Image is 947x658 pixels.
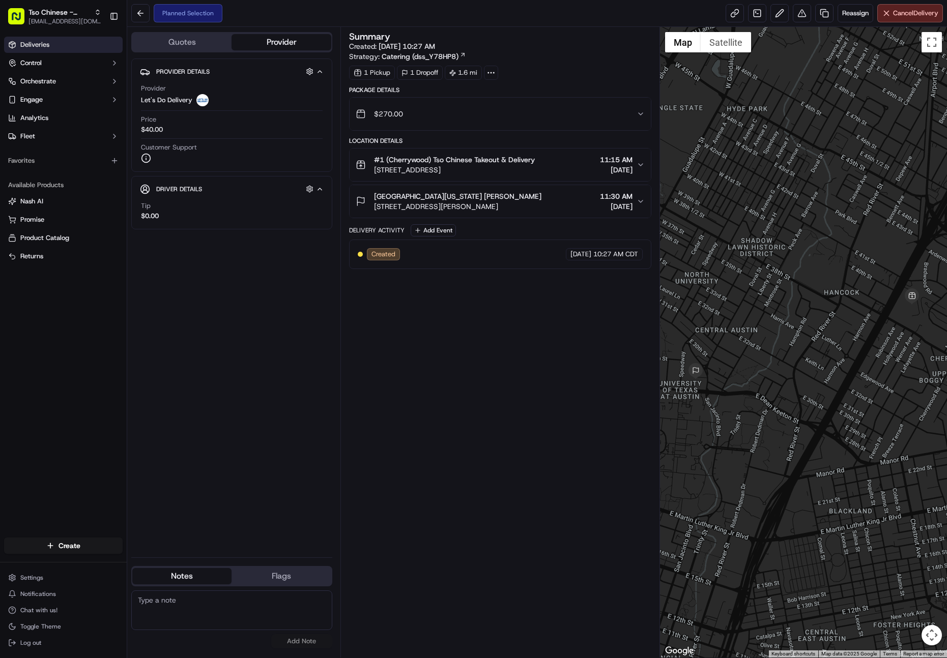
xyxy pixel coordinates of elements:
[20,622,61,631] span: Toggle Theme
[8,252,119,261] a: Returns
[4,571,123,585] button: Settings
[821,651,877,656] span: Map data ©2025 Google
[156,185,202,193] span: Driver Details
[4,636,123,650] button: Log out
[903,651,944,656] a: Report a map error
[10,97,28,115] img: 1736555255976-a54dd68f-1ca7-489b-9aae-adbdc363a1c4
[20,113,48,123] span: Analytics
[84,185,88,193] span: •
[86,228,94,236] div: 💻
[350,148,651,181] button: #1 (Cherrywood) Tso Chinese Takeout & Delivery[STREET_ADDRESS]11:15 AM[DATE]
[4,193,123,210] button: Nash AI
[59,541,80,551] span: Create
[32,185,82,193] span: [PERSON_NAME]
[10,41,185,57] p: Welcome 👋
[46,97,167,107] div: Start new chat
[20,77,56,86] span: Orchestrate
[397,66,443,80] div: 1 Dropoff
[6,223,82,242] a: 📗Knowledge Base
[600,165,633,175] span: [DATE]
[663,644,696,657] img: Google
[771,650,815,657] button: Keyboard shortcuts
[374,165,535,175] span: [STREET_ADDRESS]
[411,224,456,236] button: Add Event
[4,55,123,71] button: Control
[132,34,232,50] button: Quotes
[141,143,197,152] span: Customer Support
[72,252,123,260] a: Powered byPylon
[382,51,466,62] a: Catering (dss_Y78HP8)
[20,252,43,261] span: Returns
[141,96,192,105] span: Let's Do Delivery
[922,625,942,645] button: Map camera controls
[600,201,633,212] span: [DATE]
[4,110,123,126] a: Analytics
[382,51,458,62] span: Catering (dss_Y78HP8)
[374,191,541,201] span: [GEOGRAPHIC_DATA][US_STATE] [PERSON_NAME]
[374,201,541,212] span: [STREET_ADDRESS][PERSON_NAME]
[90,158,111,166] span: [DATE]
[922,32,942,52] button: Toggle fullscreen view
[20,639,41,647] span: Log out
[26,66,183,76] input: Got a question? Start typing here...
[4,92,123,108] button: Engage
[349,66,395,80] div: 1 Pickup
[371,250,395,259] span: Created
[10,10,31,31] img: Nash
[21,97,40,115] img: 8016278978528_b943e370aa5ada12b00a_72.png
[883,651,897,656] a: Terms (opens in new tab)
[838,4,873,22] button: Reassign
[82,223,167,242] a: 💻API Documentation
[140,63,324,80] button: Provider Details
[4,619,123,634] button: Toggle Theme
[4,73,123,89] button: Orchestrate
[8,197,119,206] a: Nash AI
[28,7,90,17] button: Tso Chinese - Catering
[374,155,535,165] span: #1 (Cherrywood) Tso Chinese Takeout & Delivery
[20,58,42,68] span: Control
[600,155,633,165] span: 11:15 AM
[350,98,651,130] button: $270.00
[842,9,869,18] span: Reassign
[701,32,751,52] button: Show satellite imagery
[349,51,466,62] div: Strategy:
[141,115,156,124] span: Price
[445,66,482,80] div: 1.6 mi
[877,4,943,22] button: CancelDelivery
[893,9,938,18] span: Cancel Delivery
[46,107,140,115] div: We're available if you need us!
[349,32,390,41] h3: Summary
[132,568,232,584] button: Notes
[4,128,123,144] button: Fleet
[10,132,68,140] div: Past conversations
[10,228,18,236] div: 📗
[20,40,49,49] span: Deliveries
[141,84,166,93] span: Provider
[140,181,324,197] button: Driver Details
[156,68,210,76] span: Provider Details
[4,587,123,601] button: Notifications
[4,4,105,28] button: Tso Chinese - Catering[EMAIL_ADDRESS][DOMAIN_NAME]
[4,230,123,246] button: Product Catalog
[349,41,435,51] span: Created:
[173,100,185,112] button: Start new chat
[10,175,26,192] img: Chelsea Prettyman
[4,212,123,228] button: Promise
[141,201,151,211] span: Tip
[158,130,185,142] button: See all
[28,17,101,25] button: [EMAIL_ADDRESS][DOMAIN_NAME]
[20,215,44,224] span: Promise
[8,233,119,243] a: Product Catalog
[232,568,331,584] button: Flags
[20,590,56,598] span: Notifications
[96,227,163,237] span: API Documentation
[141,125,163,134] span: $40.00
[349,137,651,145] div: Location Details
[4,153,123,169] div: Favorites
[4,603,123,617] button: Chat with us!
[20,574,43,582] span: Settings
[84,158,88,166] span: •
[600,191,633,201] span: 11:30 AM
[379,42,435,51] span: [DATE] 10:27 AM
